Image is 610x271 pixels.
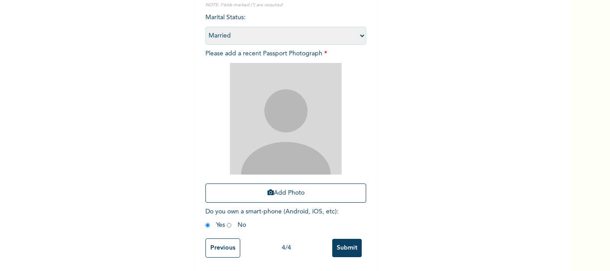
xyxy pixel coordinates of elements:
[205,50,366,207] span: Please add a recent Passport Photograph
[230,63,342,175] img: Crop
[332,239,362,257] input: Submit
[205,2,366,8] p: NOTE: Fields marked (*) are required
[205,238,240,258] input: Previous
[240,243,332,253] div: 4 / 4
[205,14,366,39] span: Marital Status :
[205,183,366,203] button: Add Photo
[205,208,338,228] span: Do you own a smart-phone (Android, iOS, etc) : Yes No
